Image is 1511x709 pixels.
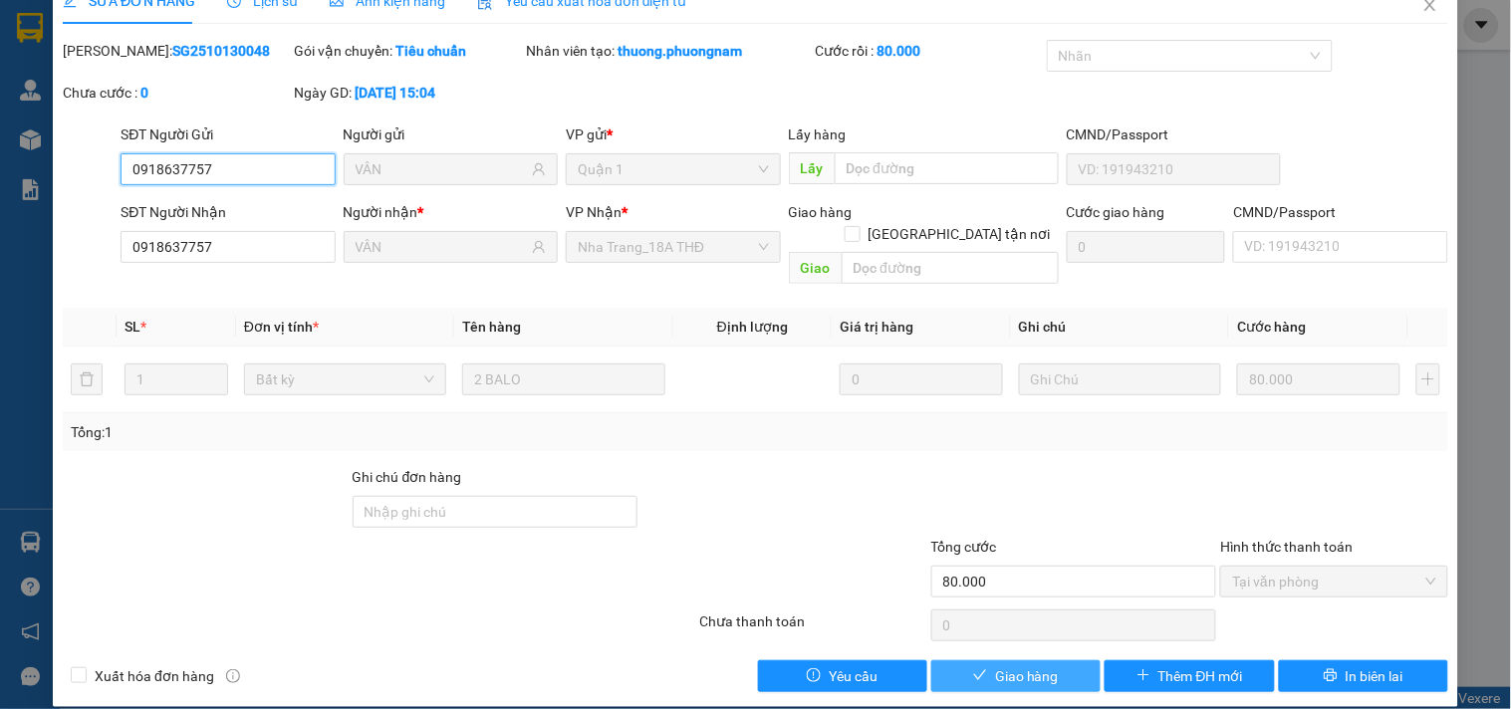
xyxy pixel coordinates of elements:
div: [PERSON_NAME]: [63,40,290,62]
span: exclamation-circle [807,668,821,684]
input: Ghi Chú [1019,363,1221,395]
span: Giao hàng [995,665,1059,687]
span: [GEOGRAPHIC_DATA] tận nơi [861,223,1059,245]
span: plus [1136,668,1150,684]
button: plus [1416,363,1440,395]
button: exclamation-circleYêu cầu [758,660,927,692]
label: Hình thức thanh toán [1220,539,1353,555]
input: Dọc đường [835,152,1059,184]
input: Ghi chú đơn hàng [353,496,638,528]
div: Chưa cước : [63,82,290,104]
span: Lấy hàng [789,126,847,142]
div: SĐT Người Gửi [121,123,335,145]
div: Người gửi [344,123,558,145]
button: plusThêm ĐH mới [1105,660,1274,692]
input: Tên người nhận [356,236,528,258]
div: Gói vận chuyển: [295,40,522,62]
span: Quận 1 [578,154,768,184]
label: Cước giao hàng [1067,204,1165,220]
span: printer [1324,668,1338,684]
input: Dọc đường [842,252,1059,284]
input: VD: Bàn, Ghế [462,363,664,395]
b: 80.000 [878,43,921,59]
span: Tổng cước [931,539,997,555]
input: Tên người gửi [356,158,528,180]
span: Tên hàng [462,319,521,335]
div: CMND/Passport [1233,201,1447,223]
b: thuong.phuongnam [618,43,742,59]
div: Cước rồi : [816,40,1043,62]
button: checkGiao hàng [931,660,1101,692]
span: user [532,240,546,254]
span: user [532,162,546,176]
span: info-circle [226,669,240,683]
div: Người nhận [344,201,558,223]
span: check [973,668,987,684]
button: printerIn biên lai [1279,660,1448,692]
span: Bất kỳ [256,364,434,394]
b: Tiêu chuẩn [396,43,467,59]
button: delete [71,363,103,395]
span: Giao hàng [789,204,853,220]
span: Thêm ĐH mới [1158,665,1243,687]
div: Ngày GD: [295,82,522,104]
span: Cước hàng [1237,319,1306,335]
th: Ghi chú [1011,308,1229,347]
b: 0 [140,85,148,101]
span: Giao [789,252,842,284]
div: SĐT Người Nhận [121,201,335,223]
span: Định lượng [717,319,788,335]
span: Yêu cầu [829,665,878,687]
span: Xuất hóa đơn hàng [87,665,222,687]
input: 0 [840,363,1003,395]
span: Lấy [789,152,835,184]
span: VP Nhận [566,204,622,220]
b: [DATE] 15:04 [356,85,436,101]
label: Ghi chú đơn hàng [353,469,462,485]
div: CMND/Passport [1067,123,1281,145]
span: SL [125,319,140,335]
span: Nha Trang_18A THĐ [578,232,768,262]
b: SG2510130048 [172,43,270,59]
div: Tổng: 1 [71,421,585,443]
input: Cước giao hàng [1067,231,1226,263]
div: VP gửi [566,123,780,145]
span: In biên lai [1346,665,1403,687]
input: VD: 191943210 [1067,153,1281,185]
input: 0 [1237,363,1400,395]
div: Nhân viên tạo: [526,40,812,62]
div: Chưa thanh toán [697,610,928,645]
span: Giá trị hàng [840,319,913,335]
span: Đơn vị tính [244,319,319,335]
span: Tại văn phòng [1232,567,1435,596]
